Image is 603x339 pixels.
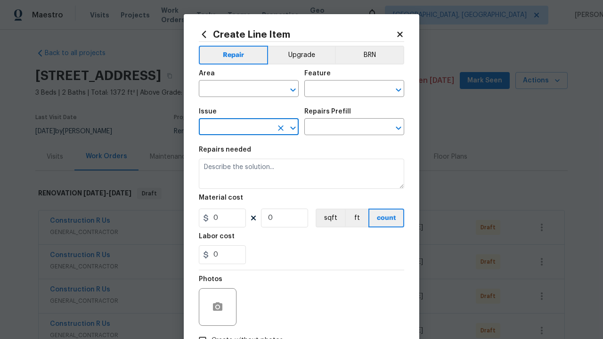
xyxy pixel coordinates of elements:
button: count [368,209,404,227]
h5: Labor cost [199,233,235,240]
button: Clear [274,121,287,135]
button: ft [345,209,368,227]
h5: Repairs needed [199,146,251,153]
button: BRN [335,46,404,65]
h5: Repairs Prefill [304,108,351,115]
h5: Feature [304,70,331,77]
button: Open [286,83,300,97]
h5: Material cost [199,194,243,201]
h5: Area [199,70,215,77]
button: Repair [199,46,268,65]
h2: Create Line Item [199,29,396,40]
button: sqft [316,209,345,227]
button: Upgrade [268,46,335,65]
h5: Issue [199,108,217,115]
h5: Photos [199,276,222,282]
button: Open [392,121,405,135]
button: Open [392,83,405,97]
button: Open [286,121,300,135]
